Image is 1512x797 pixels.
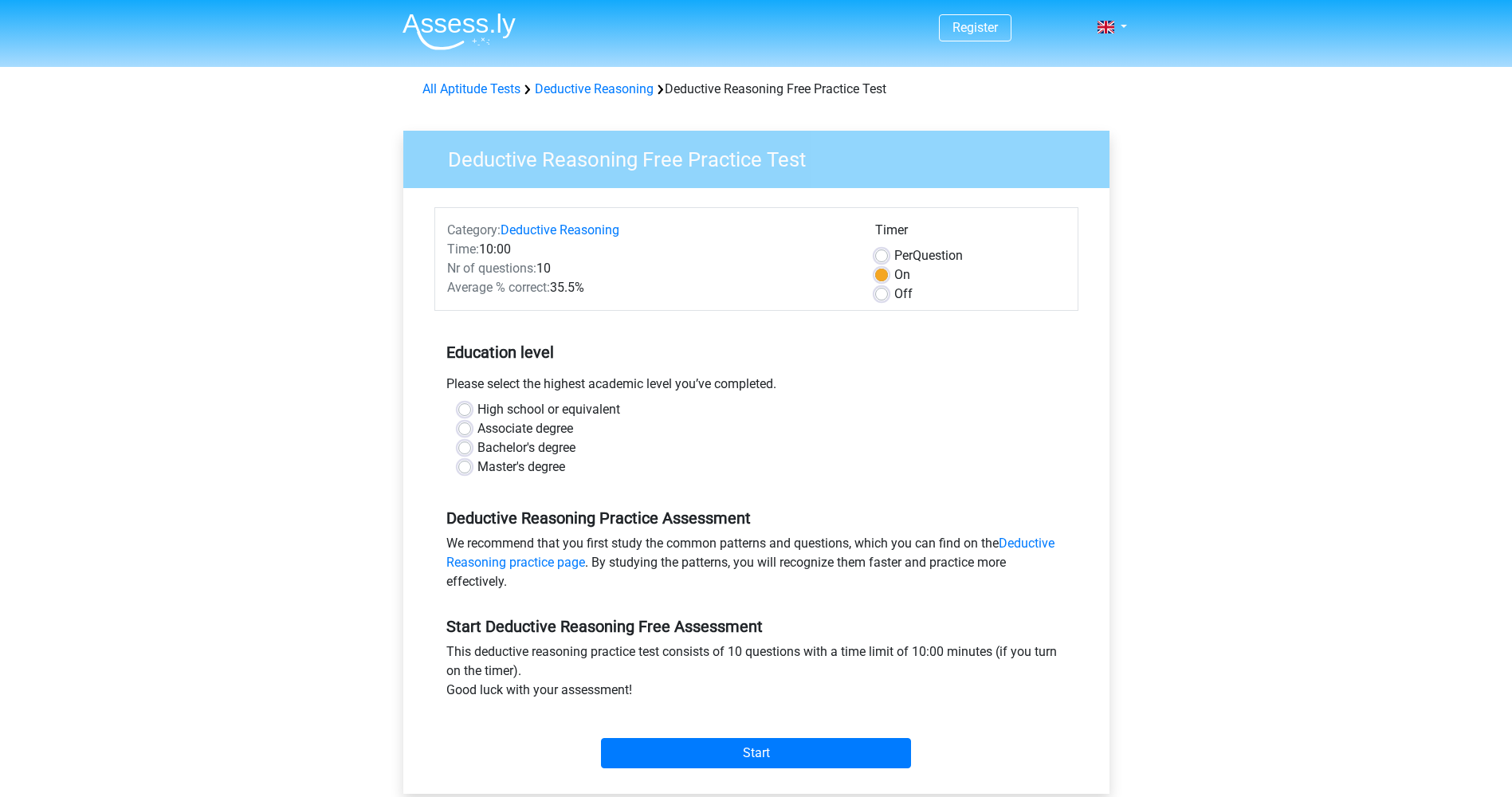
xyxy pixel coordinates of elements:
span: Nr of questions: [447,261,536,276]
label: Master's degree [477,457,565,477]
div: 35.5% [435,278,863,297]
h5: Education level [446,336,1066,368]
label: Bachelor's degree [477,438,575,457]
div: 10 [435,259,863,278]
div: This deductive reasoning practice test consists of 10 questions with a time limit of 10:00 minute... [434,642,1078,706]
div: Timer [875,221,1066,246]
span: Average % correct: [447,280,550,295]
label: Off [894,285,913,304]
a: Deductive Reasoning [535,81,654,96]
div: Please select the highest academic level you’ve completed. [434,375,1078,400]
span: Time: [447,241,479,257]
h5: Start Deductive Reasoning Free Assessment [446,617,1066,636]
div: Deductive Reasoning Free Practice Test [416,80,1097,99]
img: Assessly [403,13,516,50]
span: Category: [447,222,501,238]
span: Per [894,248,913,263]
a: Register [952,20,998,35]
h3: Deductive Reasoning Free Practice Test [429,141,1098,172]
h5: Deductive Reasoning Practice Assessment [446,508,1066,528]
div: 10:00 [435,240,863,259]
label: Question [894,246,963,265]
a: All Aptitude Tests [422,81,520,96]
div: We recommend that you first study the common patterns and questions, which you can find on the . ... [434,534,1078,598]
label: Associate degree [477,419,573,438]
label: High school or equivalent [477,400,620,419]
a: Deductive Reasoning [501,222,619,238]
label: On [894,265,910,285]
input: Start [601,738,911,768]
